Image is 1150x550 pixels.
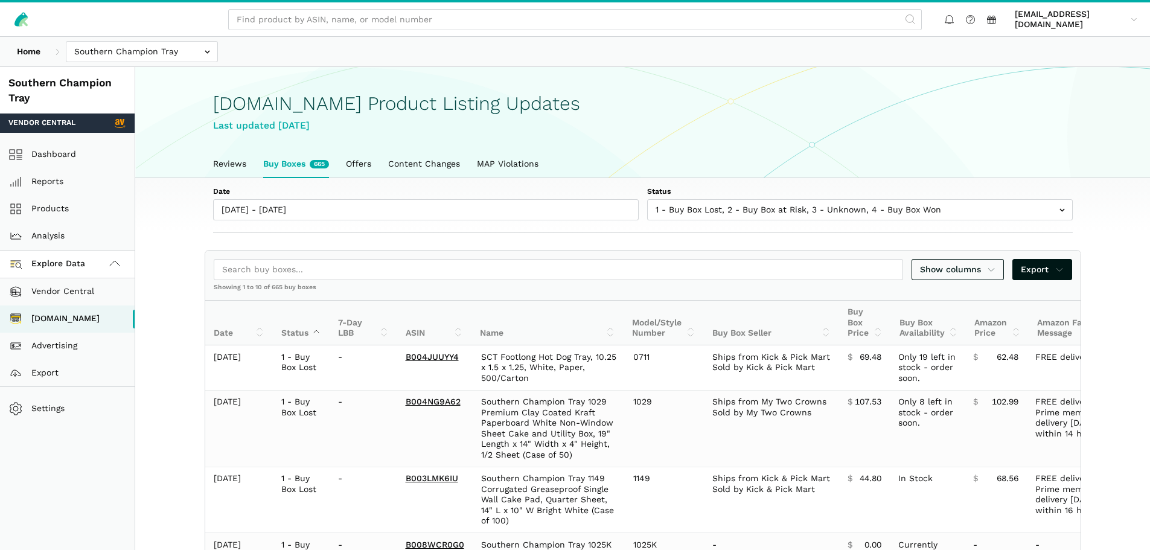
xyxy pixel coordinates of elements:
[625,345,704,390] td: 0711
[397,301,471,345] th: ASIN: activate to sort column ascending
[855,397,881,408] span: 107.53
[704,467,839,533] td: Ships from Kick & Pick Mart Sold by Kick & Pick Mart
[860,473,881,484] span: 44.80
[213,118,1073,133] div: Last updated [DATE]
[912,259,1005,280] a: Show columns
[468,150,547,178] a: MAP Violations
[624,301,704,345] th: Model/Style Number: activate to sort column ascending
[473,345,625,390] td: SCT Footlong Hot Dog Tray, 10.25 x 1.5 x 1.25, White, Paper, 500/Carton
[337,150,380,178] a: Offers
[228,9,922,30] input: Find product by ASIN, name, or model number
[920,263,996,276] span: Show columns
[997,352,1018,363] span: 62.48
[13,257,85,271] span: Explore Data
[860,352,881,363] span: 69.48
[205,390,273,467] td: [DATE]
[205,345,273,390] td: [DATE]
[1011,7,1142,32] a: [EMAIL_ADDRESS][DOMAIN_NAME]
[8,41,49,62] a: Home
[214,259,903,280] input: Search buy boxes...
[839,301,891,345] th: Buy Box Price: activate to sort column ascending
[330,390,397,467] td: -
[205,283,1081,300] div: Showing 1 to 10 of 665 buy boxes
[973,397,978,408] span: $
[647,199,1073,220] input: 1 - Buy Box Lost, 2 - Buy Box at Risk, 3 - Unknown, 4 - Buy Box Won
[473,467,625,533] td: Southern Champion Tray 1149 Corrugated Greaseproof Single Wall Cake Pad, Quarter Sheet, 14" L x 1...
[205,150,255,178] a: Reviews
[891,301,966,345] th: Buy Box Availability: activate to sort column ascending
[213,93,1073,114] h1: [DOMAIN_NAME] Product Listing Updates
[848,473,852,484] span: $
[273,345,330,390] td: 1 - Buy Box Lost
[704,345,839,390] td: Ships from Kick & Pick Mart Sold by Kick & Pick Mart
[890,467,965,533] td: In Stock
[406,540,464,549] a: B008WCR0G0
[1015,9,1126,30] span: [EMAIL_ADDRESS][DOMAIN_NAME]
[848,352,852,363] span: $
[66,41,218,62] input: Southern Champion Tray
[255,150,337,178] a: Buy Boxes665
[890,345,965,390] td: Only 19 left in stock - order soon.
[848,397,852,408] span: $
[704,390,839,467] td: Ships from My Two Crowns Sold by My Two Crowns
[1012,259,1072,280] a: Export
[273,467,330,533] td: 1 - Buy Box Lost
[704,301,839,345] th: Buy Box Seller: activate to sort column ascending
[473,390,625,467] td: Southern Champion Tray 1029 Premium Clay Coated Kraft Paperboard White Non-Window Sheet Cake and ...
[406,352,459,362] a: B004JUUYY4
[625,390,704,467] td: 1029
[205,301,273,345] th: Date: activate to sort column ascending
[625,467,704,533] td: 1149
[471,301,624,345] th: Name: activate to sort column ascending
[310,160,329,168] span: New buy boxes in the last week
[8,75,126,105] div: Southern Champion Tray
[997,473,1018,484] span: 68.56
[213,187,639,197] label: Date
[330,345,397,390] td: -
[966,301,1029,345] th: Amazon Price: activate to sort column ascending
[330,301,397,345] th: 7-Day LBB : activate to sort column ascending
[273,301,330,345] th: Status: activate to sort column descending
[406,397,461,406] a: B004NG9A62
[973,473,978,484] span: $
[273,390,330,467] td: 1 - Buy Box Lost
[380,150,468,178] a: Content Changes
[647,187,1073,197] label: Status
[8,118,75,129] span: Vendor Central
[992,397,1018,408] span: 102.99
[406,473,458,483] a: B003LMK6IU
[973,352,978,363] span: $
[330,467,397,533] td: -
[1021,263,1064,276] span: Export
[890,390,965,467] td: Only 8 left in stock - order soon.
[205,467,273,533] td: [DATE]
